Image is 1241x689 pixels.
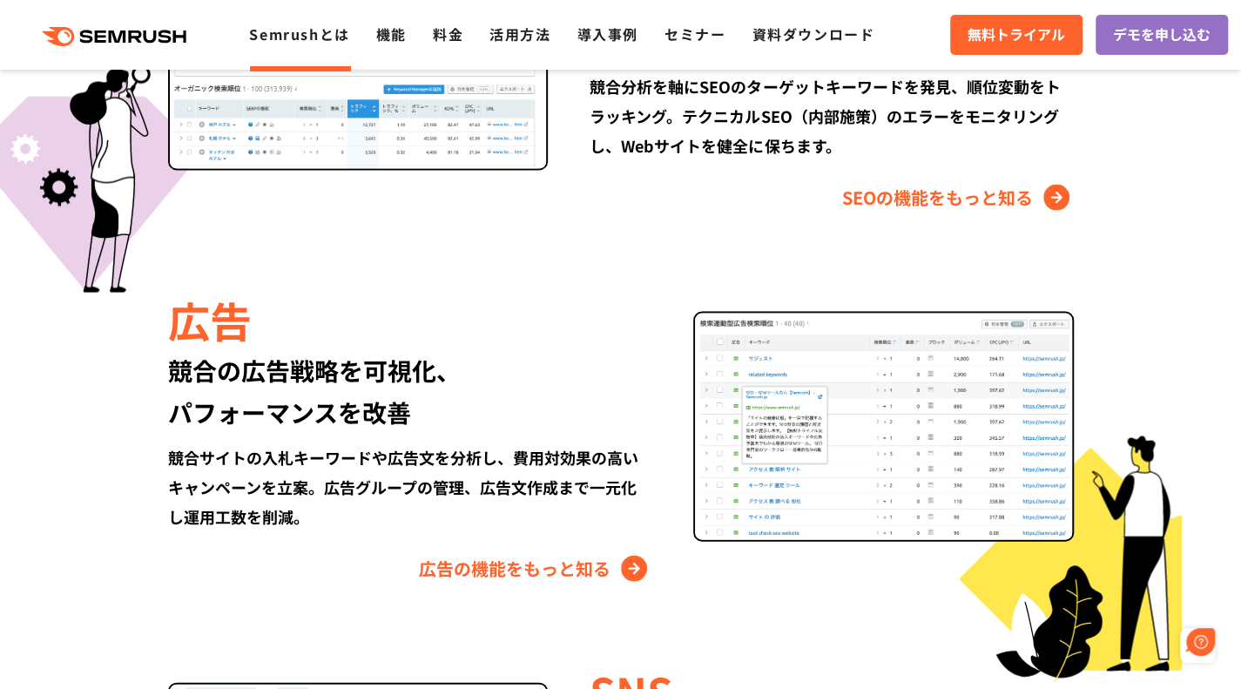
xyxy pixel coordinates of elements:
div: 競合サイトの入札キーワードや広告文を分析し、費用対効果の高いキャンペーンを立案。広告グループの管理、広告文作成まで一元化し運用工数を削減。 [168,442,651,530]
a: SEOの機能をもっと知る [842,183,1074,211]
iframe: Help widget launcher [1086,621,1222,670]
div: 広告 [168,289,651,348]
span: デモを申し込む [1113,24,1211,46]
a: デモを申し込む [1096,15,1228,55]
div: 競合分析を軸にSEOのターゲットキーワードを発見、順位変動をトラッキング。テクニカルSEO（内部施策）のエラーをモニタリングし、Webサイトを健全に保ちます。 [590,71,1073,159]
a: 機能 [376,24,407,44]
a: 導入事例 [577,24,638,44]
a: 資料ダウンロード [752,24,874,44]
a: 活用方法 [489,24,550,44]
a: 広告の機能をもっと知る [419,554,651,582]
a: 無料トライアル [950,15,1083,55]
a: セミナー [664,24,725,44]
a: Semrushとは [249,24,349,44]
div: 競合の広告戦略を可視化、 パフォーマンスを改善 [168,348,651,432]
span: 無料トライアル [968,24,1065,46]
a: 料金 [433,24,463,44]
